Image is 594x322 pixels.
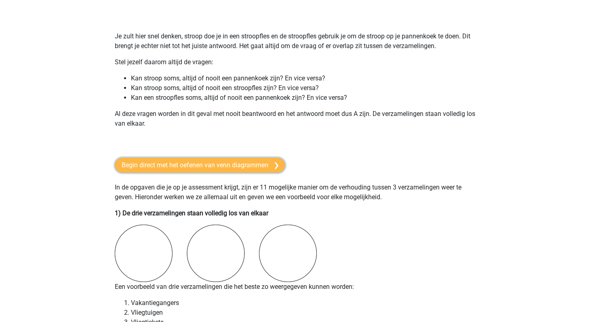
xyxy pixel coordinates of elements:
li: Kan een stroopfles soms, altijd of nooit een pannenkoek zijn? En vice versa? [131,93,479,103]
li: Vliegtuigen [131,308,479,318]
p: In de opgaven die je op je assessment krijgt, zijn er 11 mogelijke manier om de verhouding tussen... [115,183,479,202]
b: De drie verzamelingen staan volledig los van elkaar [122,209,268,217]
img: arrow-right.e5bd35279c78.svg [275,162,278,169]
a: Begin direct met het oefenen van venn diagrammen [115,158,285,173]
li: Kan stroop soms, altijd of nooit een stroopfles zijn? En vice versa? [131,83,479,93]
p: Stel jezelf daarom altijd de vragen: [115,57,479,67]
b: 1) [115,209,121,217]
p: Een voorbeeld van drie verzamelingen die het beste zo weergegeven kunnen worden: [115,282,479,292]
li: Vakantiegangers [131,298,479,308]
p: Al deze vragen worden in dit geval met nooit beantwoord en het antwoord moet dus A zijn. De verza... [115,109,479,128]
p: Je zult hier snel denken, stroop doe je in een stroopfles en de stroopfles gebruik je om de stroo... [115,32,479,51]
img: venn-diagrams2.png [115,225,317,282]
li: Kan stroop soms, altijd of nooit een pannenkoek zijn? En vice versa? [131,74,479,83]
